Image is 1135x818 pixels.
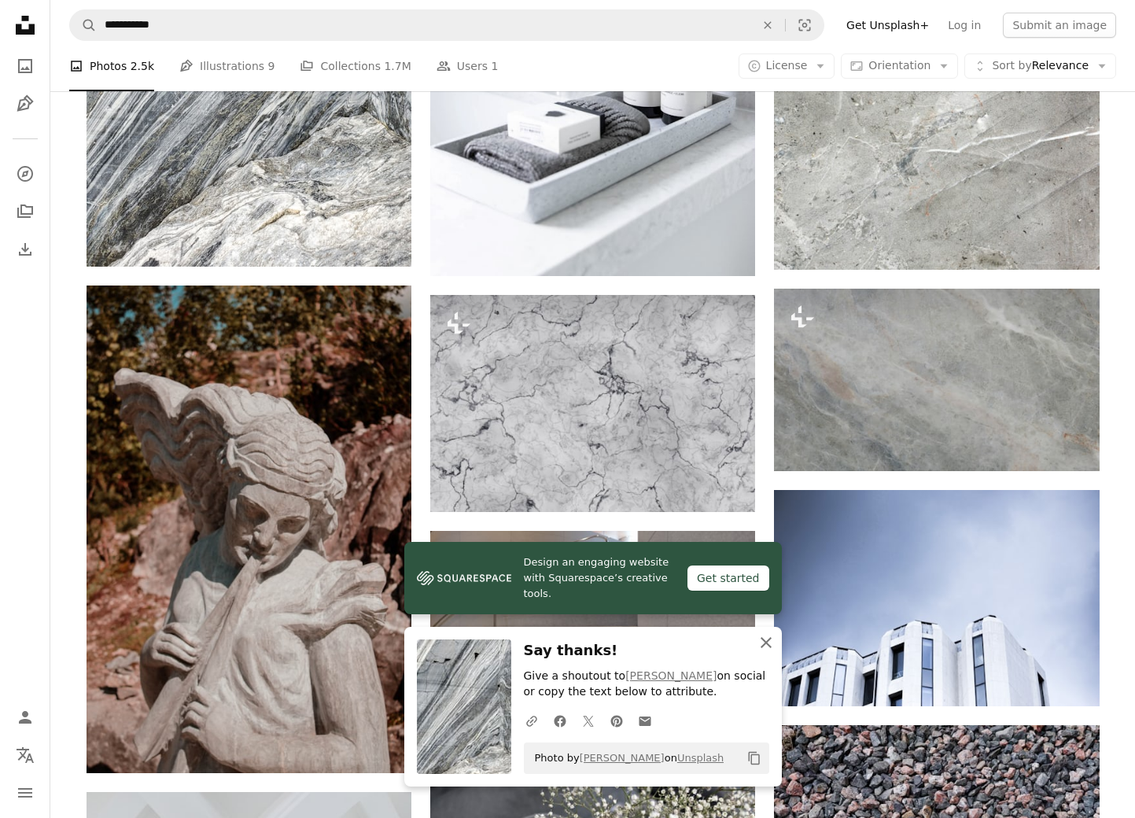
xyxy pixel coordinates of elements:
[9,88,41,120] a: Illustrations
[739,53,835,79] button: License
[179,41,275,91] a: Illustrations 9
[384,57,411,75] span: 1.7M
[527,746,724,771] span: Photo by on
[9,777,41,809] button: Menu
[9,739,41,771] button: Language
[9,234,41,265] a: Download History
[87,286,411,773] img: a statue of an angel holding a flute
[404,542,782,614] a: Design an engaging website with Squarespace’s creative tools.Get started
[9,9,41,44] a: Home — Unsplash
[491,57,498,75] span: 1
[774,591,1099,605] a: white building
[430,531,755,737] img: A man riding a skateboard down a set of stairs
[774,153,1099,168] a: a close up view of a marble surface
[9,702,41,733] a: Log in / Sign up
[437,41,499,91] a: Users 1
[631,705,659,736] a: Share over email
[625,669,717,682] a: [PERSON_NAME]
[741,745,768,772] button: Copy to clipboard
[687,566,769,591] div: Get started
[417,566,511,590] img: file-1606177908946-d1eed1cbe4f5image
[9,196,41,227] a: Collections
[677,752,724,764] a: Unsplash
[580,752,665,764] a: [PERSON_NAME]
[774,490,1099,706] img: white building
[524,669,769,700] p: Give a shoutout to on social or copy the text below to attribute.
[300,41,411,91] a: Collections 1.7M
[750,10,785,40] button: Clear
[87,521,411,536] a: a statue of an angel holding a flute
[69,9,824,41] form: Find visuals sitewide
[868,59,930,72] span: Orientation
[524,555,675,602] span: Design an engaging website with Squarespace’s creative tools.
[70,10,97,40] button: Search Unsplash
[574,705,603,736] a: Share on Twitter
[992,58,1089,74] span: Relevance
[964,53,1116,79] button: Sort byRelevance
[774,53,1099,269] img: a close up view of a marble surface
[841,53,958,79] button: Orientation
[546,705,574,736] a: Share on Facebook
[774,372,1099,386] a: a close up of a marble textured surface
[992,59,1031,72] span: Sort by
[603,705,631,736] a: Share on Pinterest
[766,59,808,72] span: License
[430,295,755,511] img: a close up of a white marble texture
[837,13,938,38] a: Get Unsplash+
[938,13,990,38] a: Log in
[1003,13,1116,38] button: Submit an image
[774,289,1099,471] img: a close up of a marble textured surface
[9,158,41,190] a: Explore
[524,639,769,662] h3: Say thanks!
[430,396,755,410] a: a close up of a white marble texture
[786,10,824,40] button: Visual search
[268,57,275,75] span: 9
[9,50,41,82] a: Photos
